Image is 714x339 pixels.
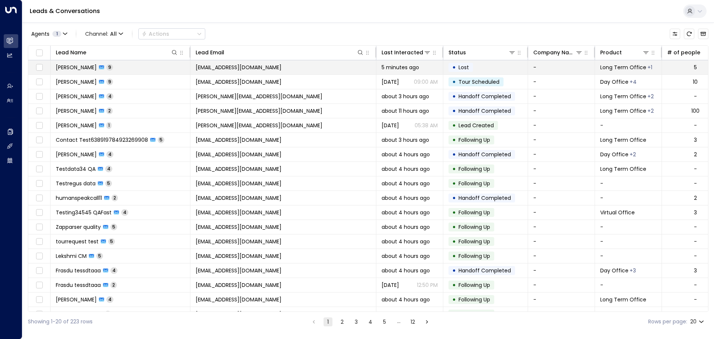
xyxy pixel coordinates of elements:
td: - [528,263,595,278]
span: 5 [104,311,111,317]
div: • [452,134,456,146]
div: • [452,264,456,277]
div: • [452,221,456,233]
td: - [528,205,595,220]
p: 09:00 AM [414,78,438,86]
div: Long Term Office,Netspace,Short Term Office,Workstation [630,78,637,86]
td: - [528,278,595,292]
span: 2 [112,195,118,201]
td: - [528,176,595,191]
span: Yuvi Singh [56,93,97,100]
span: Long Term Office [600,296,646,303]
span: Toggle select row [35,92,44,101]
div: 3 [694,267,697,274]
span: 2 [106,108,113,114]
span: Toggle select row [35,164,44,174]
span: about 4 hours ago [382,238,430,245]
span: Handoff Completed [459,194,511,202]
span: Following Up [459,310,490,318]
td: - [595,176,662,191]
span: yuvi.singh@iwgplc.com [196,93,322,100]
span: 2 [110,282,117,288]
div: 2 [694,194,697,202]
span: Testing34545 QAFast [56,209,112,216]
div: • [452,206,456,219]
div: Lead Email [196,48,364,57]
span: scheduled test [56,310,95,318]
span: Toggle select row [35,281,44,290]
span: Zapparser quality [56,223,101,231]
div: Company Name [533,48,575,57]
span: 5 [96,253,103,259]
button: Channel:All [82,29,126,39]
span: tourrequest test [56,238,99,245]
span: Following Up [459,296,490,303]
div: 10 [693,78,698,86]
span: 1 [52,31,61,37]
div: Product [600,48,650,57]
div: Short Term Office [647,64,652,71]
span: Sep 12, 2025 [382,281,399,289]
button: Go to page 5 [380,317,389,326]
span: Day Office [600,78,628,86]
span: about 4 hours ago [382,151,430,158]
span: Following Up [459,136,490,144]
span: Long Term Office [600,107,646,115]
div: Actions [142,31,169,37]
td: - [595,249,662,263]
div: - [694,93,697,100]
span: testingqacrm34545@yahoo.com [196,209,282,216]
span: Following Up [459,281,490,289]
button: Archived Leads [698,29,708,39]
div: • [452,90,456,103]
span: Following Up [459,165,490,173]
span: Yuvi Singh [56,122,97,129]
span: Tour Scheduled [459,78,499,86]
div: • [452,163,456,175]
span: John Doe [56,151,97,158]
span: Toggle select row [35,266,44,275]
div: • [452,61,456,74]
div: 20 [690,316,705,327]
span: 5 [108,238,115,244]
div: • [452,279,456,291]
span: tourcallbackpur444@proton.me [196,151,282,158]
label: Rows per page: [648,318,687,326]
div: Showing 1-20 of 223 rows [28,318,93,326]
span: Toggle select row [35,295,44,304]
td: - [528,118,595,132]
span: Long Term Office [600,64,646,71]
span: 4 [106,151,113,157]
span: yuvi.singh@iwgplc.com [196,107,322,115]
div: - [694,122,697,129]
div: • [452,76,456,88]
span: about 4 hours ago [382,209,430,216]
button: Go to page 3 [352,317,361,326]
span: 5 [105,180,112,186]
td: - [595,118,662,132]
span: Testregus data [56,180,96,187]
div: # of people [667,48,700,57]
span: Agents [31,31,49,36]
span: scheduledcall78@yahoo.com [196,310,282,318]
span: Long Term Office [600,93,646,100]
span: Toggle select row [35,223,44,232]
span: yuvi.singh@iwgplc.com [196,122,322,129]
div: • [452,177,456,190]
span: Handoff Completed [459,267,511,274]
div: 5 [694,64,697,71]
span: zapparser67@yahoo.com [196,223,282,231]
span: about 4 hours ago [382,194,430,202]
span: Following Up [459,252,490,260]
span: Vasilyeva [56,296,97,303]
span: 4 [106,93,113,99]
span: Daniel Vaca [56,64,97,71]
span: testtoday12sep@yahoo.com [196,252,282,260]
div: Lead Name [56,48,86,57]
span: 4 [105,166,112,172]
span: Following Up [459,238,490,245]
p: 05:38 AM [415,122,438,129]
div: Last Interacted [382,48,423,57]
div: … [394,317,403,326]
span: Following Up [459,223,490,231]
